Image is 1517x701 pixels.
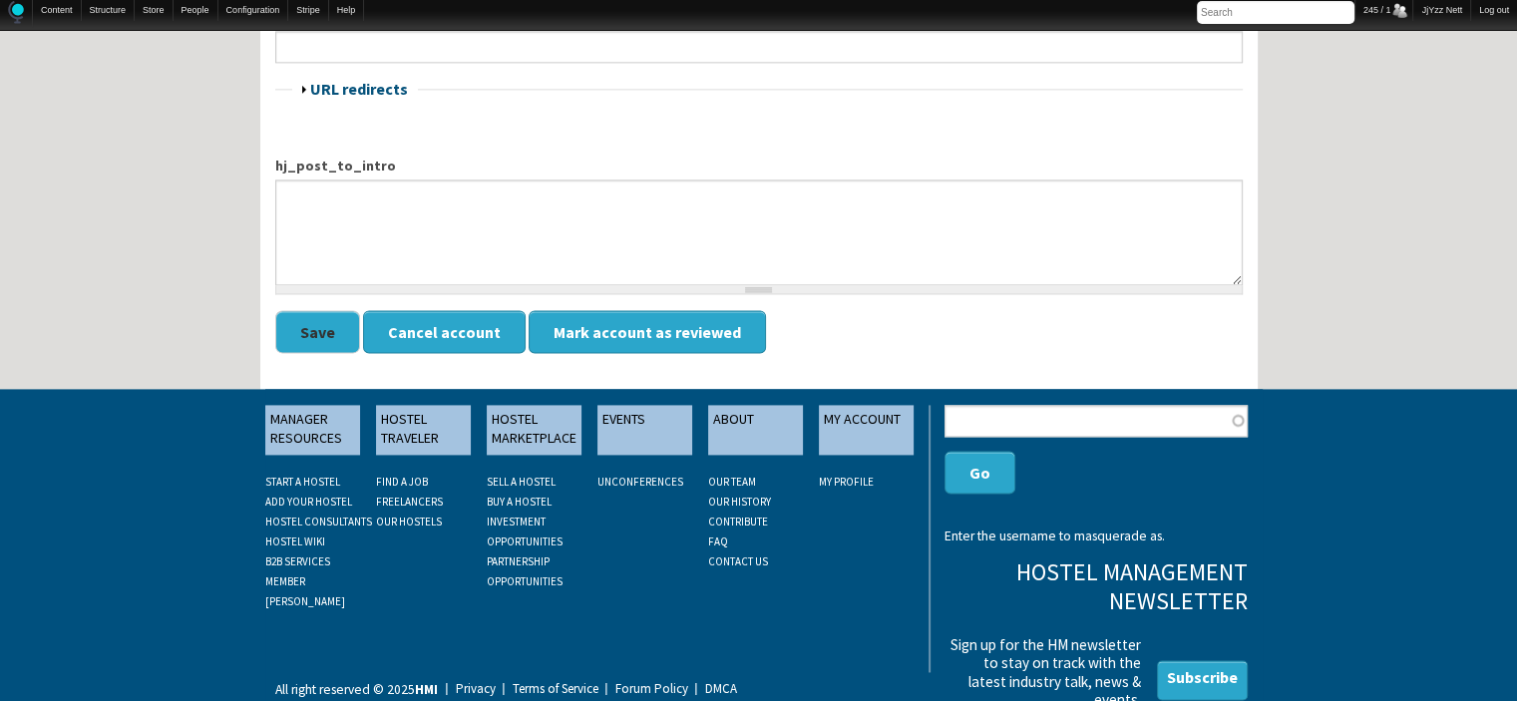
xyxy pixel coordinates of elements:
a: SELL A HOSTEL [487,475,556,489]
label: hj_post_to_intro [275,156,1243,176]
img: Home [8,1,24,24]
a: BUY A HOSTEL [487,495,552,509]
a: OUR TEAM [708,475,756,489]
a: HOSTEL MARKETPLACE [487,405,581,455]
a: ABOUT [708,405,803,455]
a: DMCA [691,684,737,694]
a: HOSTEL WIKI [265,534,325,548]
a: Terms of Service [499,684,598,694]
a: HOSTEL TRAVELER [376,405,471,455]
input: Search [1197,1,1354,24]
a: CONTRIBUTE [708,515,768,528]
a: Forum Policy [601,684,688,694]
a: FAQ [708,534,728,548]
a: MY ACCOUNT [819,405,914,455]
a: HOSTEL CONSULTANTS [265,515,372,528]
button: Mark account as reviewed [529,310,766,353]
button: Cancel account [363,310,526,353]
a: My Profile [819,475,874,489]
div: Enter the username to masquerade as. [945,529,1247,543]
a: START A HOSTEL [265,475,340,489]
button: Go [945,451,1015,494]
a: URL redirects [310,79,408,99]
a: OUR HISTORY [708,495,771,509]
a: UNCONFERENCES [597,475,683,489]
a: ADD YOUR HOSTEL [265,495,352,509]
button: Save [275,310,360,353]
strong: HMI [415,681,438,698]
a: MANAGER RESOURCES [265,405,360,455]
a: EVENTS [597,405,692,455]
h3: Hostel Management Newsletter [945,558,1247,616]
a: CONTACT US [708,554,768,568]
a: PARTNERSHIP OPPORTUNITIES [487,554,563,588]
a: FIND A JOB [376,475,428,489]
p: All right reserved © 2025 [275,679,438,701]
a: FREELANCERS [376,495,443,509]
a: Privacy [442,684,496,694]
a: Subscribe [1157,660,1248,700]
a: OUR HOSTELS [376,515,442,528]
a: INVESTMENT OPPORTUNITIES [487,515,563,548]
a: B2B SERVICES [265,554,330,568]
a: MEMBER [PERSON_NAME] [265,574,345,608]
